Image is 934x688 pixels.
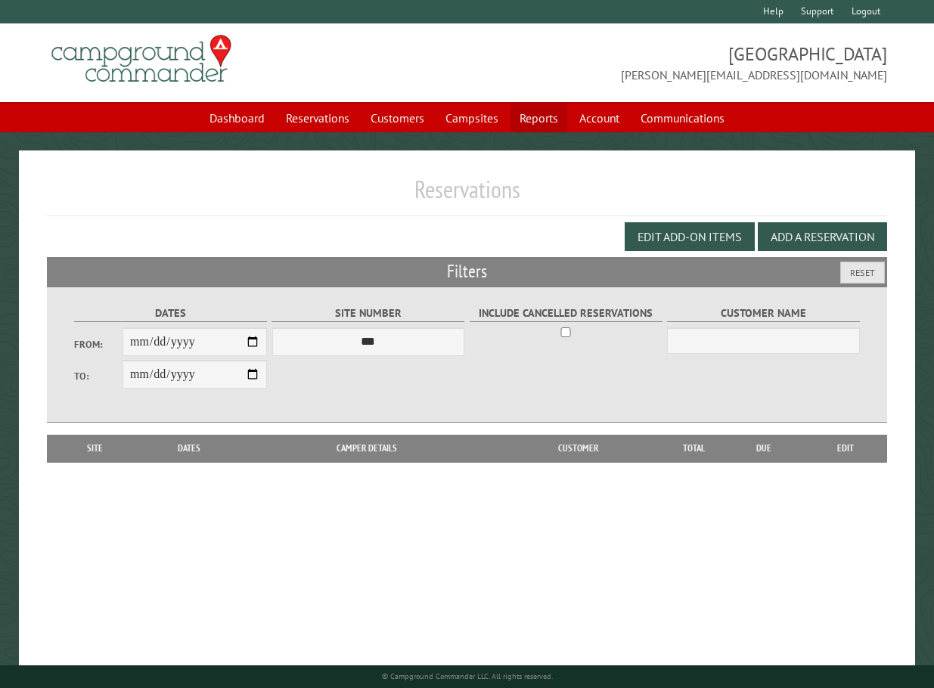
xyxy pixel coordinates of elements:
[382,671,553,681] small: © Campground Commander LLC. All rights reserved.
[510,104,567,132] a: Reports
[667,305,860,322] label: Customer Name
[277,104,358,132] a: Reservations
[467,42,888,84] span: [GEOGRAPHIC_DATA] [PERSON_NAME][EMAIL_ADDRESS][DOMAIN_NAME]
[361,104,433,132] a: Customers
[803,435,887,462] th: Edit
[54,435,136,462] th: Site
[625,222,755,251] button: Edit Add-on Items
[74,337,123,352] label: From:
[758,222,887,251] button: Add a Reservation
[436,104,507,132] a: Campsites
[631,104,734,132] a: Communications
[664,435,725,462] th: Total
[725,435,803,462] th: Due
[47,257,888,286] h2: Filters
[492,435,664,462] th: Customer
[840,262,885,284] button: Reset
[47,29,236,88] img: Campground Commander
[243,435,492,462] th: Camper Details
[74,305,267,322] label: Dates
[200,104,274,132] a: Dashboard
[570,104,628,132] a: Account
[470,305,662,322] label: Include Cancelled Reservations
[47,175,888,216] h1: Reservations
[74,369,123,383] label: To:
[272,305,464,322] label: Site Number
[135,435,242,462] th: Dates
